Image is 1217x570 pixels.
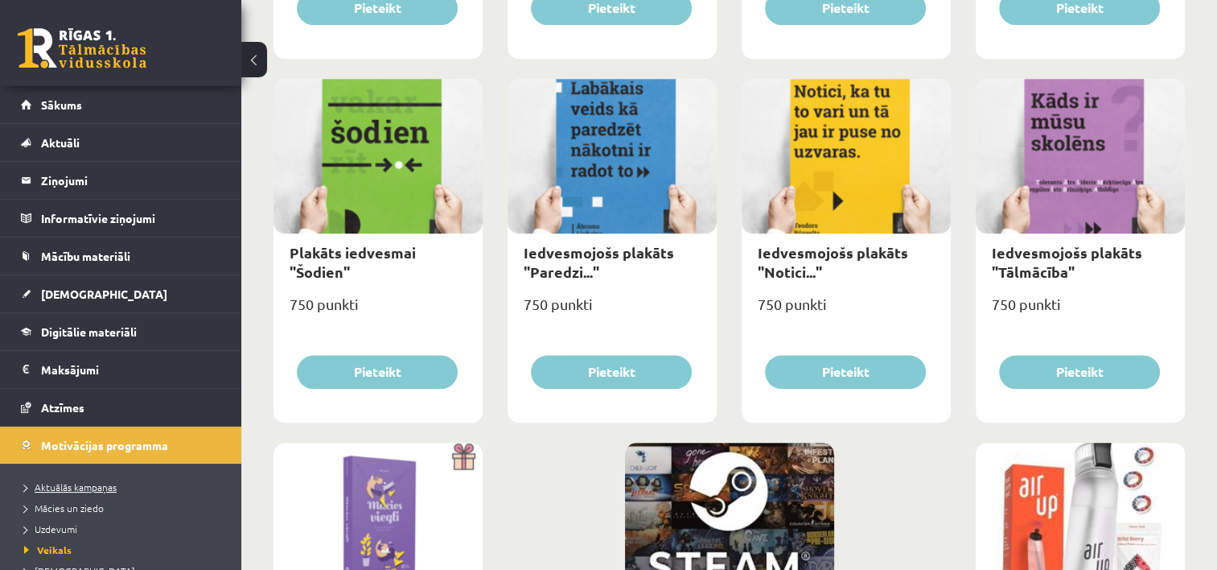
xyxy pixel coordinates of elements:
a: Maksājumi [21,351,221,388]
a: Iedvesmojošs plakāts "Notici..." [758,243,908,280]
button: Pieteikt [531,355,692,389]
legend: Ziņojumi [41,162,221,199]
legend: Informatīvie ziņojumi [41,200,221,237]
span: Digitālie materiāli [41,324,137,339]
span: Sākums [41,97,82,112]
span: Aktuāli [41,135,80,150]
a: Veikals [24,543,225,557]
a: Iedvesmojošs plakāts "Tālmācība" [992,243,1142,280]
a: Digitālie materiāli [21,313,221,350]
span: Mācies un ziedo [24,502,104,514]
a: Aktuālās kampaņas [24,480,225,494]
a: Rīgas 1. Tālmācības vidusskola [18,28,146,68]
a: Plakāts iedvesmai "Šodien" [290,243,416,280]
a: Informatīvie ziņojumi [21,200,221,237]
a: Aktuāli [21,124,221,161]
button: Pieteikt [999,355,1160,389]
div: 750 punkti [273,291,483,331]
a: Mācies un ziedo [24,501,225,515]
a: [DEMOGRAPHIC_DATA] [21,275,221,312]
a: Mācību materiāli [21,237,221,275]
span: Aktuālās kampaņas [24,481,117,494]
a: Ziņojumi [21,162,221,199]
span: Veikals [24,543,72,556]
a: Iedvesmojošs plakāts "Paredzi..." [524,243,674,280]
a: Atzīmes [21,389,221,426]
button: Pieteikt [765,355,926,389]
a: Uzdevumi [24,522,225,536]
a: Sākums [21,86,221,123]
div: 750 punkti [976,291,1185,331]
a: Motivācijas programma [21,427,221,464]
span: Mācību materiāli [41,249,130,263]
div: 750 punkti [742,291,951,331]
legend: Maksājumi [41,351,221,388]
span: Motivācijas programma [41,438,168,452]
span: [DEMOGRAPHIC_DATA] [41,287,167,301]
img: Dāvana ar pārsteigumu [446,443,483,470]
div: 750 punkti [508,291,717,331]
span: Atzīmes [41,400,84,415]
button: Pieteikt [297,355,458,389]
span: Uzdevumi [24,522,77,535]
